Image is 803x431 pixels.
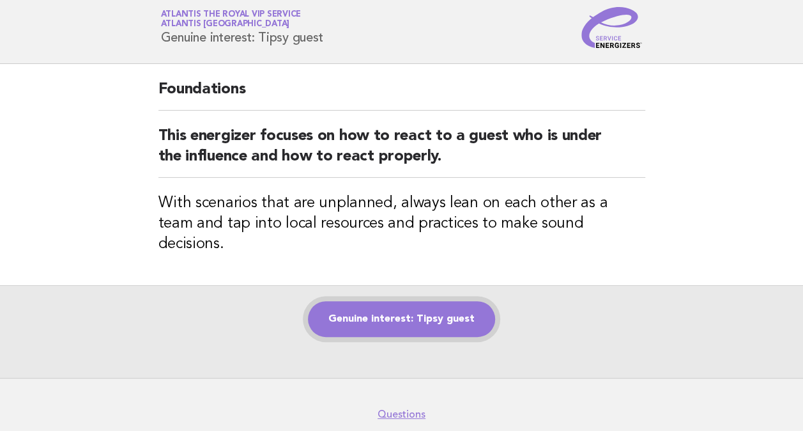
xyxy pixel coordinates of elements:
[158,79,645,111] h2: Foundations
[161,11,323,44] h1: Genuine interest: Tipsy guest
[581,7,643,48] img: Service Energizers
[161,10,302,28] a: Atlantis the Royal VIP ServiceAtlantis [GEOGRAPHIC_DATA]
[161,20,290,29] span: Atlantis [GEOGRAPHIC_DATA]
[158,126,645,178] h2: This energizer focuses on how to react to a guest who is under the influence and how to react pro...
[158,193,645,255] h3: With scenarios that are unplanned, always lean on each other as a team and tap into local resourc...
[308,301,495,337] a: Genuine interest: Tipsy guest
[378,408,425,421] a: Questions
